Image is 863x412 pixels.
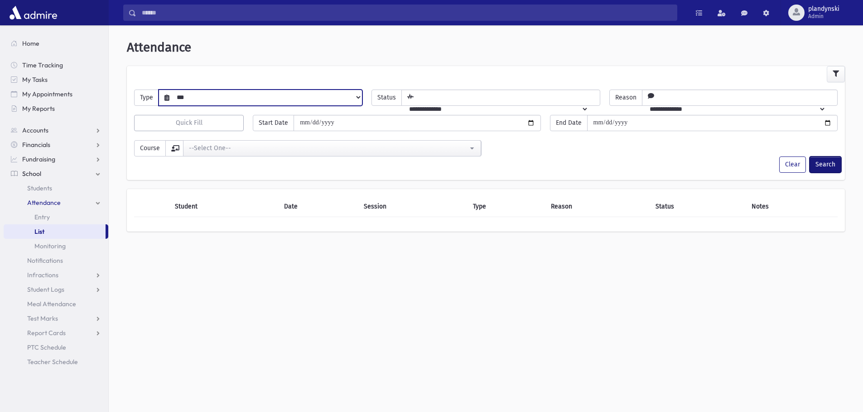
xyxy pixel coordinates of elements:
[545,196,650,217] th: Reason
[4,137,108,152] a: Financials
[4,297,108,311] a: Meal Attendance
[4,239,108,253] a: Monitoring
[253,115,294,131] span: Start Date
[22,126,48,134] span: Accounts
[34,242,66,250] span: Monitoring
[358,196,468,217] th: Session
[22,39,39,47] span: Home
[4,210,108,224] a: Entry
[4,166,108,181] a: School
[4,72,108,87] a: My Tasks
[4,355,108,369] a: Teacher Schedule
[468,196,546,217] th: Type
[779,156,806,173] button: Clear
[27,329,66,337] span: Report Cards
[4,58,108,72] a: Time Tracking
[22,155,55,163] span: Fundraising
[746,196,838,217] th: Notes
[169,196,279,217] th: Student
[4,282,108,297] a: Student Logs
[4,195,108,210] a: Attendance
[27,358,78,366] span: Teacher Schedule
[609,90,642,106] span: Reason
[34,227,44,236] span: List
[4,268,108,282] a: Infractions
[27,343,66,351] span: PTC Schedule
[127,40,191,55] span: Attendance
[4,340,108,355] a: PTC Schedule
[22,61,63,69] span: Time Tracking
[34,213,50,221] span: Entry
[4,36,108,51] a: Home
[4,311,108,326] a: Test Marks
[134,115,244,131] button: Quick Fill
[7,4,59,22] img: AdmirePro
[27,184,52,192] span: Students
[22,76,48,84] span: My Tasks
[4,181,108,195] a: Students
[650,196,746,217] th: Status
[189,143,468,153] div: --Select One--
[808,13,839,20] span: Admin
[4,326,108,340] a: Report Cards
[22,170,41,178] span: School
[27,256,63,265] span: Notifications
[27,285,64,294] span: Student Logs
[22,90,72,98] span: My Appointments
[22,104,55,113] span: My Reports
[4,152,108,166] a: Fundraising
[279,196,358,217] th: Date
[4,87,108,101] a: My Appointments
[4,253,108,268] a: Notifications
[550,115,588,131] span: End Date
[371,90,402,106] span: Status
[27,199,61,207] span: Attendance
[4,123,108,137] a: Accounts
[22,141,50,149] span: Financials
[4,101,108,116] a: My Reports
[810,156,841,173] button: Search
[4,224,106,239] a: List
[134,140,166,156] span: Course
[136,5,677,21] input: Search
[27,271,58,279] span: Infractions
[808,5,839,13] span: plandynski
[134,90,159,106] span: Type
[27,314,58,322] span: Test Marks
[27,300,76,308] span: Meal Attendance
[183,140,481,156] button: --Select One--
[176,119,202,127] span: Quick Fill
